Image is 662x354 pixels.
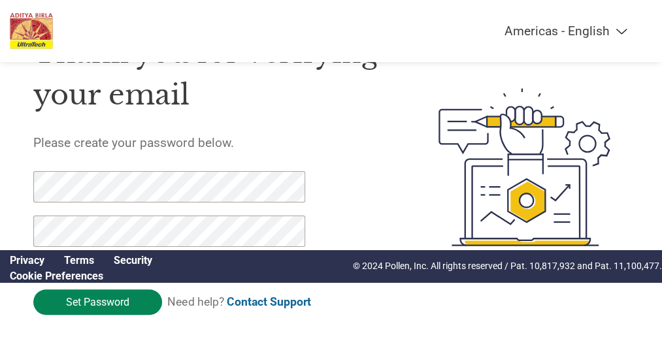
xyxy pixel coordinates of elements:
a: Contact Support [226,295,310,308]
a: Security [114,254,152,266]
a: Privacy [10,254,44,266]
img: UltraTech [10,13,53,49]
span: Need help? [167,295,310,308]
p: © 2024 Pollen, Inc. All rights reserved / Pat. 10,817,932 and Pat. 11,100,477. [353,259,662,273]
h5: Please create your password below. [33,135,391,150]
a: Terms [64,254,94,266]
h1: Thank you for verifying your email [33,32,391,116]
img: create-password [420,13,629,321]
a: Cookie Preferences, opens a dedicated popup modal window [10,270,103,282]
input: Set Password [33,289,162,315]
